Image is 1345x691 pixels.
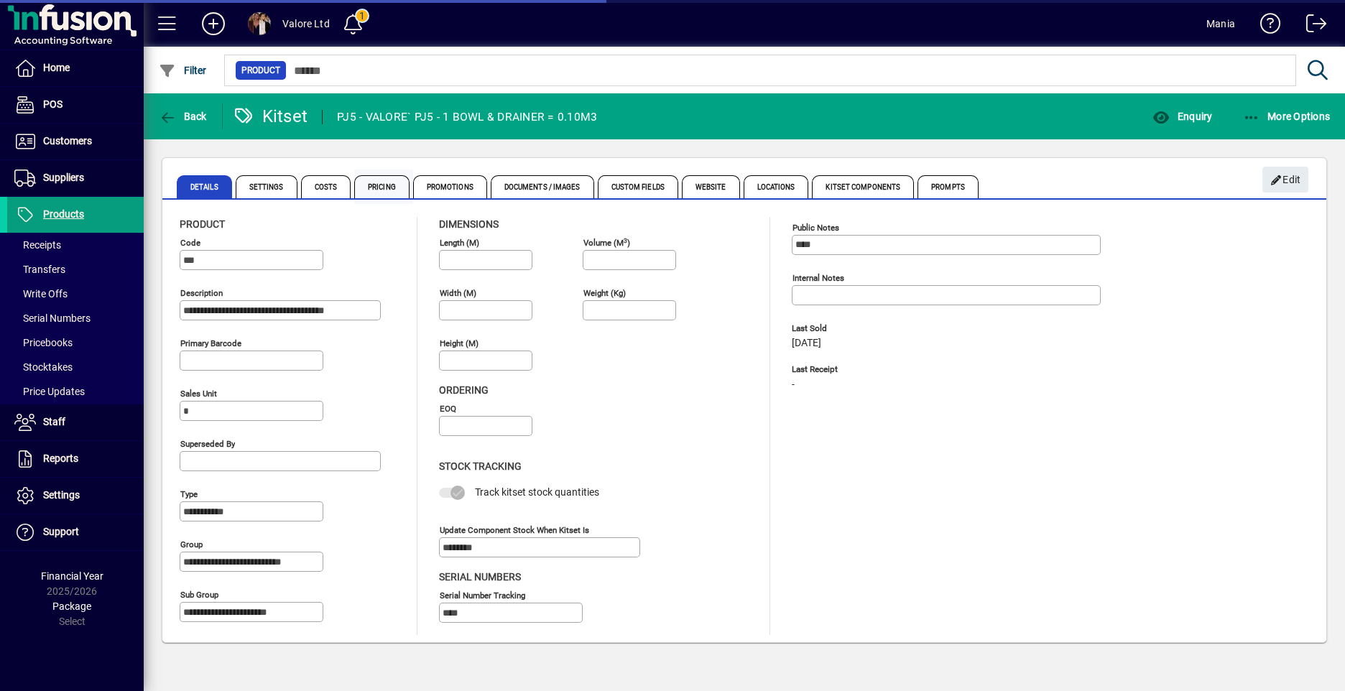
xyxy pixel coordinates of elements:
span: Settings [43,489,80,501]
a: Stocktakes [7,355,144,379]
mat-label: Sub group [180,590,218,600]
a: Staff [7,404,144,440]
app-page-header-button: Back [144,103,223,129]
mat-label: Volume (m ) [583,238,630,248]
span: Kitset Components [812,175,914,198]
span: More Options [1243,111,1331,122]
span: Enquiry [1152,111,1212,122]
span: Product [241,63,280,78]
a: Write Offs [7,282,144,306]
a: Logout [1295,3,1327,50]
mat-label: Primary barcode [180,338,241,348]
span: Receipts [14,239,61,251]
span: Track kitset stock quantities [475,486,599,498]
span: Write Offs [14,288,68,300]
span: POS [43,98,63,110]
span: Transfers [14,264,65,275]
span: Suppliers [43,172,84,183]
a: Customers [7,124,144,159]
a: POS [7,87,144,123]
span: Prompts [918,175,979,198]
span: Settings [236,175,297,198]
a: Home [7,50,144,86]
a: Knowledge Base [1249,3,1281,50]
span: Customers [43,135,92,147]
mat-label: Code [180,238,200,248]
span: Costs [301,175,351,198]
a: Transfers [7,257,144,282]
span: Website [682,175,740,198]
button: Filter [155,57,211,83]
span: - [792,379,795,391]
button: Add [190,11,236,37]
mat-label: Public Notes [792,223,839,233]
mat-label: Length (m) [440,238,479,248]
span: Details [177,175,232,198]
span: Filter [159,65,207,76]
mat-label: Height (m) [440,338,479,348]
div: Valore Ltd [282,12,330,35]
span: Custom Fields [598,175,678,198]
span: Edit [1270,168,1301,192]
a: Serial Numbers [7,306,144,330]
mat-label: Sales unit [180,389,217,399]
span: Last Sold [792,324,1007,333]
span: Products [43,208,84,220]
span: Documents / Images [491,175,594,198]
mat-label: Group [180,539,203,549]
mat-label: Internal Notes [792,273,844,283]
span: Locations [744,175,809,198]
button: Profile [236,11,282,37]
mat-label: Weight (Kg) [583,288,626,298]
span: Stock Tracking [439,460,522,472]
mat-label: Superseded by [180,439,235,449]
mat-label: EOQ [440,404,456,414]
a: Price Updates [7,379,144,404]
mat-label: Type [180,489,198,499]
button: Edit [1262,167,1308,193]
mat-label: Update component stock when kitset is [440,524,589,534]
span: Pricebooks [14,337,73,348]
span: Stocktakes [14,361,73,373]
div: Kitset [234,105,308,128]
span: Serial Numbers [14,312,91,324]
span: Product [180,218,225,230]
a: Reports [7,441,144,477]
a: Suppliers [7,160,144,196]
mat-label: Description [180,288,223,298]
button: More Options [1239,103,1334,129]
span: Financial Year [41,570,103,582]
span: Pricing [354,175,410,198]
a: Support [7,514,144,550]
sup: 3 [624,236,627,244]
button: Enquiry [1149,103,1216,129]
mat-label: Width (m) [440,288,476,298]
span: Back [159,111,207,122]
span: Promotions [413,175,487,198]
span: Ordering [439,384,489,396]
span: Package [52,600,91,612]
span: Home [43,62,70,73]
a: Pricebooks [7,330,144,355]
span: Staff [43,416,65,427]
a: Settings [7,478,144,514]
span: Last Receipt [792,365,1007,374]
span: [DATE] [792,338,821,349]
span: Price Updates [14,386,85,397]
a: Receipts [7,233,144,257]
span: Dimensions [439,218,499,230]
mat-label: Serial Number tracking [440,590,525,600]
div: PJ5 - VALORE` PJ5 - 1 BOWL & DRAINER = 0.10M3 [337,106,597,129]
div: Mania [1206,12,1235,35]
button: Back [155,103,211,129]
span: Serial Numbers [439,571,521,583]
span: Support [43,526,79,537]
span: Reports [43,453,78,464]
